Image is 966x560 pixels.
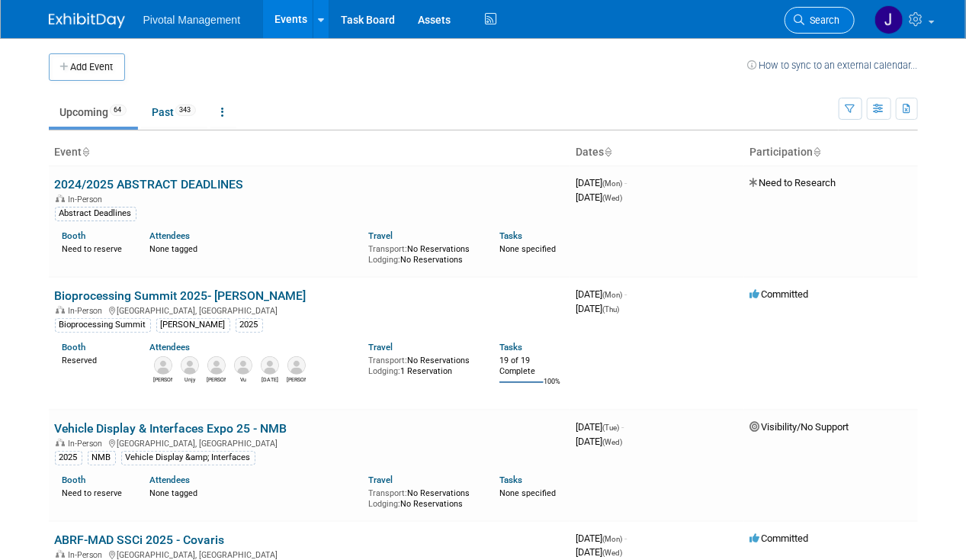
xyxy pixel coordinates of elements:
div: 19 of 19 Complete [499,356,564,376]
div: Abstract Deadlines [55,207,136,220]
a: Booth [63,342,86,352]
a: Bioprocessing Summit 2025- [PERSON_NAME] [55,288,306,303]
div: Bioprocessing Summit [55,318,151,332]
div: Vehicle Display &amp; Interfaces [121,451,255,465]
a: Tasks [499,342,522,352]
span: [DATE] [576,421,624,433]
span: Visibility/No Support [750,421,849,433]
a: Travel [368,230,393,241]
span: Transport: [368,488,407,498]
div: [GEOGRAPHIC_DATA], [GEOGRAPHIC_DATA] [55,304,564,316]
a: 2024/2025 ABSTRACT DEADLINES [55,177,244,191]
th: Event [49,140,570,166]
a: Sort by Event Name [82,146,90,158]
a: How to sync to an external calendar... [748,60,918,71]
span: [DATE] [576,533,627,544]
span: Search [805,14,840,26]
div: [PERSON_NAME] [156,318,230,332]
span: [DATE] [576,303,620,314]
div: Raja Srinivas [260,375,279,384]
div: None tagged [149,241,357,255]
span: (Mon) [603,291,623,299]
span: Lodging: [368,499,400,509]
a: Vehicle Display & Interfaces Expo 25 - NMB [55,421,287,436]
span: (Mon) [603,179,623,188]
a: Attendees [149,342,190,352]
a: Travel [368,475,393,485]
span: Lodging: [368,255,400,265]
a: Attendees [149,230,190,241]
span: Lodging: [368,366,400,376]
img: Traci Haddock [207,356,226,375]
div: 2025 [236,318,263,332]
span: In-Person [69,550,108,560]
div: Vu Nguyen [233,375,252,384]
a: Booth [63,230,86,241]
img: Kevin LeShane [287,356,306,375]
th: Participation [744,140,918,166]
span: In-Person [69,195,108,204]
span: None specified [499,244,556,254]
div: Need to reserve [63,241,127,255]
span: (Wed) [603,549,623,557]
span: - [625,177,627,188]
div: Kevin LeShane [287,375,306,384]
div: No Reservations 1 Reservation [368,352,477,376]
span: (Thu) [603,305,620,314]
a: Search [785,7,855,34]
a: Sort by Start Date [605,146,612,158]
img: In-Person Event [56,439,65,446]
span: - [625,288,627,300]
a: Tasks [499,230,522,241]
span: In-Person [69,306,108,316]
span: - [622,421,624,433]
div: Traci Haddock [207,375,226,384]
span: (Tue) [603,423,620,432]
span: Transport: [368,244,407,254]
a: Booth [63,475,86,485]
span: 64 [110,105,127,116]
span: [DATE] [576,436,623,447]
span: (Wed) [603,194,623,202]
a: ABRF-MAD SSCi 2025 - Covaris [55,533,225,547]
img: In-Person Event [56,195,65,202]
img: Raja Srinivas [261,356,279,375]
span: Pivotal Management [143,14,241,26]
div: Reserved [63,352,127,366]
div: Omar El-Ghouch [153,375,172,384]
button: Add Event [49,53,125,81]
div: 2025 [55,451,82,465]
div: [GEOGRAPHIC_DATA], [GEOGRAPHIC_DATA] [55,548,564,560]
span: (Wed) [603,438,623,446]
img: Omar El-Ghouch [154,356,172,375]
span: Need to Research [750,177,836,188]
th: Dates [570,140,744,166]
img: In-Person Event [56,550,65,558]
span: [DATE] [576,288,627,300]
div: None tagged [149,485,357,499]
div: No Reservations No Reservations [368,485,477,509]
span: [DATE] [576,177,627,188]
a: Sort by Participation Type [814,146,821,158]
a: Past343 [141,98,207,127]
div: [GEOGRAPHIC_DATA], [GEOGRAPHIC_DATA] [55,436,564,449]
a: Travel [368,342,393,352]
span: 343 [175,105,196,116]
a: Upcoming64 [49,98,138,127]
a: Tasks [499,475,522,485]
span: [DATE] [576,546,623,558]
span: Committed [750,288,809,300]
div: NMB [88,451,116,465]
span: Transport: [368,356,407,365]
span: (Mon) [603,535,623,543]
div: No Reservations No Reservations [368,241,477,265]
img: ExhibitDay [49,13,125,28]
td: 100% [544,378,560,398]
img: Vu Nguyen [234,356,252,375]
img: In-Person Event [56,306,65,314]
span: None specified [499,488,556,498]
img: Unjy Park [181,356,199,375]
div: Unjy Park [180,375,199,384]
a: Attendees [149,475,190,485]
span: - [625,533,627,544]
